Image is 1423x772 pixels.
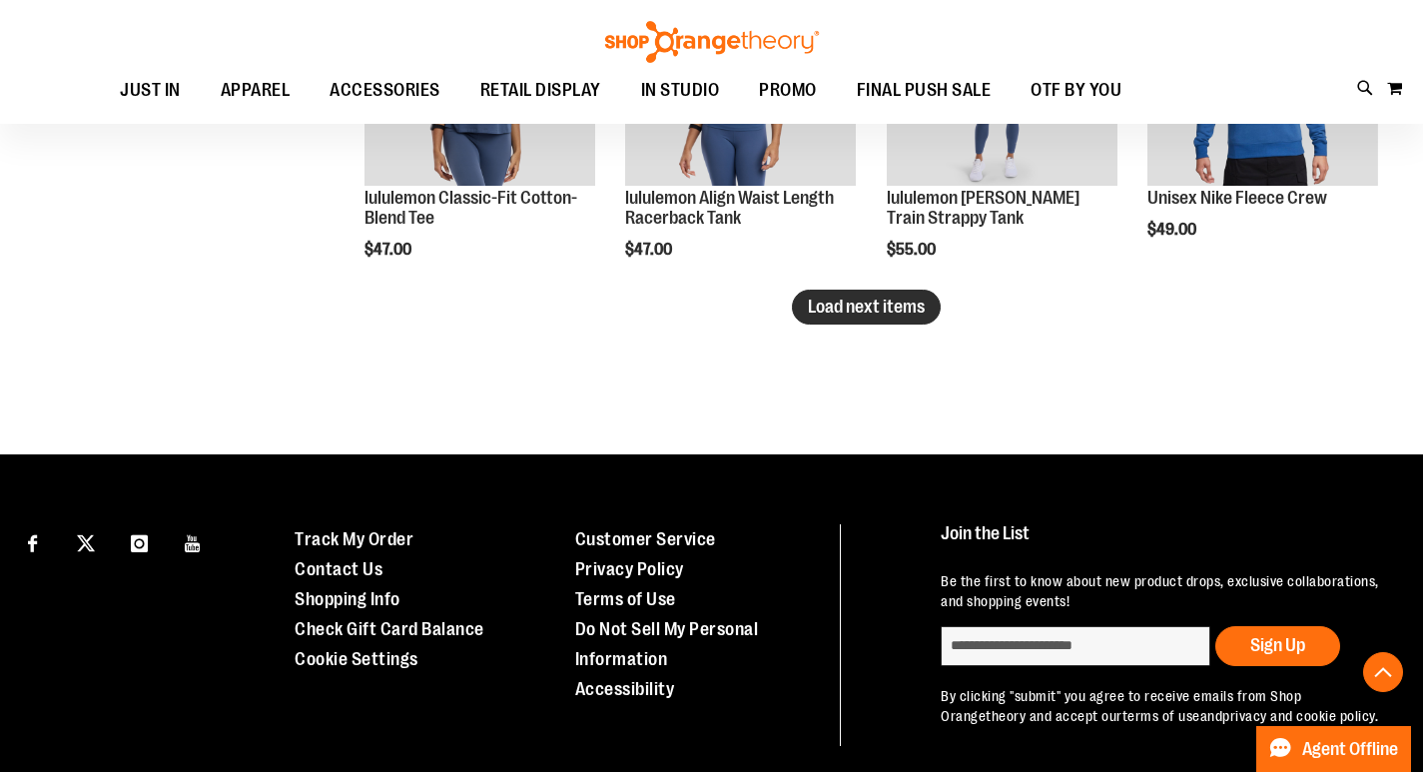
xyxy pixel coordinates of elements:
a: Privacy Policy [575,559,684,579]
a: lululemon [PERSON_NAME] Train Strappy Tank [887,188,1079,228]
span: RETAIL DISPLAY [480,68,601,113]
a: Visit our Instagram page [122,524,157,559]
a: Track My Order [295,529,413,549]
a: Customer Service [575,529,716,549]
img: Shop Orangetheory [602,21,822,63]
button: Back To Top [1363,652,1403,692]
button: Agent Offline [1256,726,1411,772]
button: Sign Up [1215,626,1340,666]
span: $47.00 [625,241,675,259]
img: Twitter [77,534,95,552]
a: Visit our Facebook page [15,524,50,559]
a: lululemon Align Waist Length Racerback Tank [625,188,834,228]
span: JUST IN [120,68,181,113]
p: By clicking "submit" you agree to receive emails from Shop Orangetheory and accept our and [941,686,1385,726]
span: $47.00 [364,241,414,259]
span: IN STUDIO [641,68,720,113]
a: Shopping Info [295,589,400,609]
a: Do Not Sell My Personal Information [575,619,759,669]
a: Unisex Nike Fleece Crew [1147,188,1327,208]
button: Load next items [792,290,941,325]
span: OTF BY YOU [1031,68,1121,113]
p: Be the first to know about new product drops, exclusive collaborations, and shopping events! [941,571,1385,611]
a: Visit our X page [69,524,104,559]
span: APPAREL [221,68,291,113]
a: Check Gift Card Balance [295,619,484,639]
a: Contact Us [295,559,382,579]
a: Visit our Youtube page [176,524,211,559]
span: Load next items [808,297,925,317]
span: PROMO [759,68,817,113]
a: terms of use [1122,708,1200,724]
span: $55.00 [887,241,939,259]
span: $49.00 [1147,221,1199,239]
h4: Join the List [941,524,1385,561]
a: Terms of Use [575,589,676,609]
span: FINAL PUSH SALE [857,68,992,113]
a: Cookie Settings [295,649,418,669]
a: privacy and cookie policy. [1222,708,1378,724]
span: Sign Up [1250,635,1305,655]
span: Agent Offline [1302,740,1398,759]
span: ACCESSORIES [330,68,440,113]
a: Accessibility [575,679,675,699]
a: lululemon Classic-Fit Cotton-Blend Tee [364,188,577,228]
input: enter email [941,626,1210,666]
